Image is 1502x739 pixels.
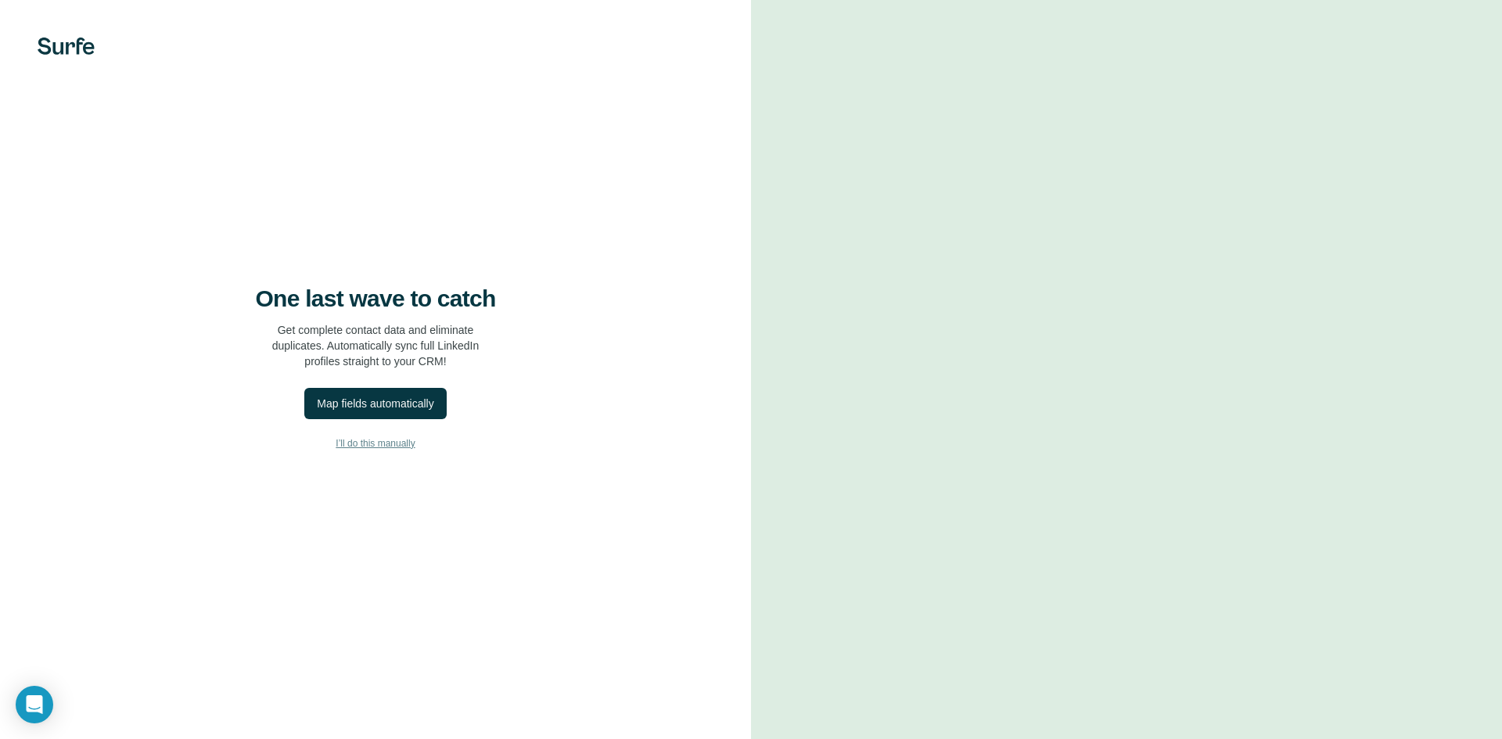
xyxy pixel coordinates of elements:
[336,436,415,450] span: I’ll do this manually
[16,686,53,723] div: Open Intercom Messenger
[31,432,720,455] button: I’ll do this manually
[317,396,433,411] div: Map fields automatically
[38,38,95,55] img: Surfe's logo
[304,388,446,419] button: Map fields automatically
[272,322,480,369] p: Get complete contact data and eliminate duplicates. Automatically sync full LinkedIn profiles str...
[256,285,496,313] h4: One last wave to catch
